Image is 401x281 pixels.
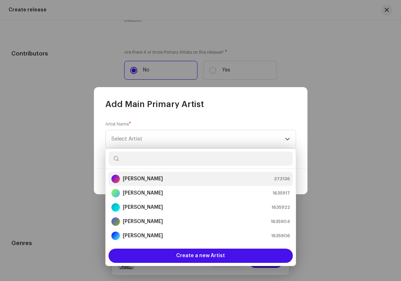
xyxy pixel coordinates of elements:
[123,175,163,182] strong: [PERSON_NAME]
[123,218,163,225] strong: [PERSON_NAME]
[109,243,293,257] li: John Critchley
[111,136,142,142] span: Select Artist
[176,249,225,263] span: Create a new Artist
[271,204,290,211] span: 1635922
[123,204,163,211] strong: [PERSON_NAME]
[123,232,163,239] strong: [PERSON_NAME]
[274,175,290,182] span: 373136
[111,130,285,148] span: Select Artist
[109,214,293,229] li: Joao Carvalho
[109,172,293,186] li: Carmen Toth
[273,190,290,197] span: 1635917
[105,99,204,110] span: Add Main Primary Artist
[109,186,293,200] li: Drew Atkins
[109,200,293,214] li: Gisele Grignet
[109,229,293,243] li: Joel Wasson
[285,130,290,148] div: dropdown trigger
[123,190,163,197] strong: [PERSON_NAME]
[105,121,131,127] label: Artist Name
[271,218,290,225] span: 1635904
[271,232,290,239] span: 1635906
